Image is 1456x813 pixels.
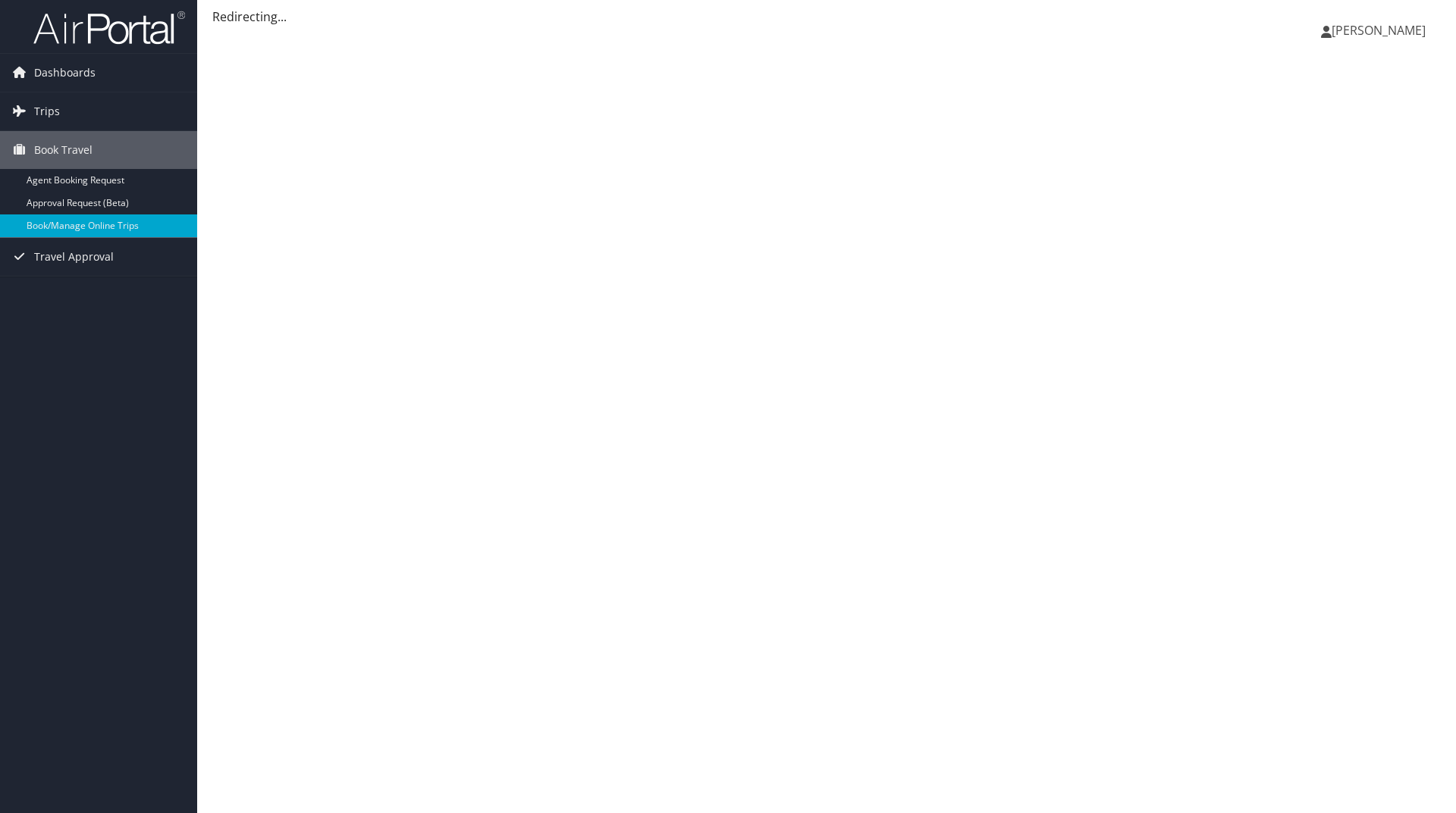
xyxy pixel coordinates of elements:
[1321,8,1441,53] a: [PERSON_NAME]
[34,54,96,92] span: Dashboards
[34,131,93,169] span: Book Travel
[34,92,60,130] span: Trips
[212,8,1441,26] div: Redirecting...
[1332,22,1426,39] span: [PERSON_NAME]
[33,10,185,45] img: airportal-logo.png
[34,238,114,276] span: Travel Approval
